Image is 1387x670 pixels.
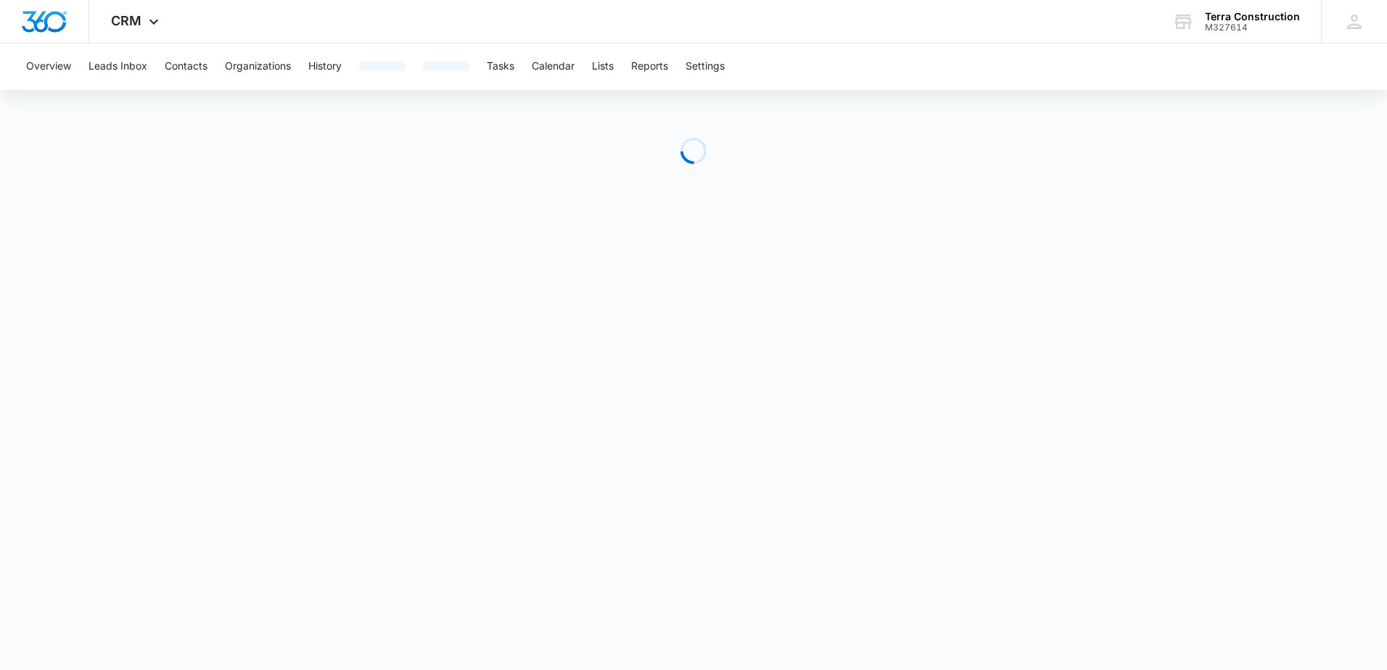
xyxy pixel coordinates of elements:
[631,44,668,90] button: Reports
[487,44,514,90] button: Tasks
[165,44,207,90] button: Contacts
[111,13,141,28] span: CRM
[592,44,614,90] button: Lists
[686,44,725,90] button: Settings
[308,44,342,90] button: History
[26,44,71,90] button: Overview
[89,44,147,90] button: Leads Inbox
[225,44,291,90] button: Organizations
[532,44,575,90] button: Calendar
[1205,11,1300,22] div: account name
[1205,22,1300,33] div: account id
